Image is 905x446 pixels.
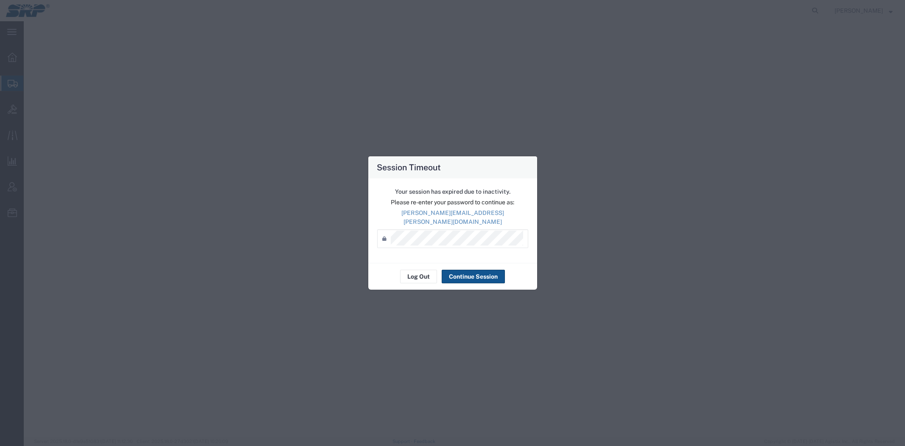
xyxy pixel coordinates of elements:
p: Your session has expired due to inactivity. [377,187,528,196]
h4: Session Timeout [377,161,441,173]
p: Please re-enter your password to continue as: [377,198,528,207]
button: Log Out [400,270,437,283]
p: [PERSON_NAME][EMAIL_ADDRESS][PERSON_NAME][DOMAIN_NAME] [377,209,528,226]
button: Continue Session [442,270,505,283]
